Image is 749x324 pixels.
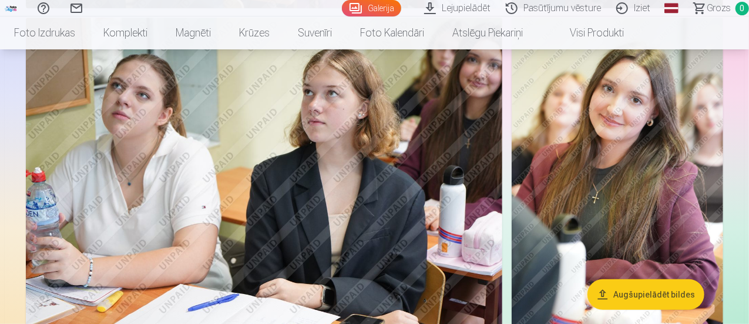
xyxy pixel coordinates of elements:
[735,2,749,15] span: 0
[89,16,162,49] a: Komplekti
[284,16,346,49] a: Suvenīri
[162,16,225,49] a: Magnēti
[225,16,284,49] a: Krūzes
[587,279,704,310] button: Augšupielādēt bildes
[5,5,18,12] img: /fa1
[537,16,638,49] a: Visi produkti
[346,16,438,49] a: Foto kalendāri
[707,1,731,15] span: Grozs
[438,16,537,49] a: Atslēgu piekariņi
